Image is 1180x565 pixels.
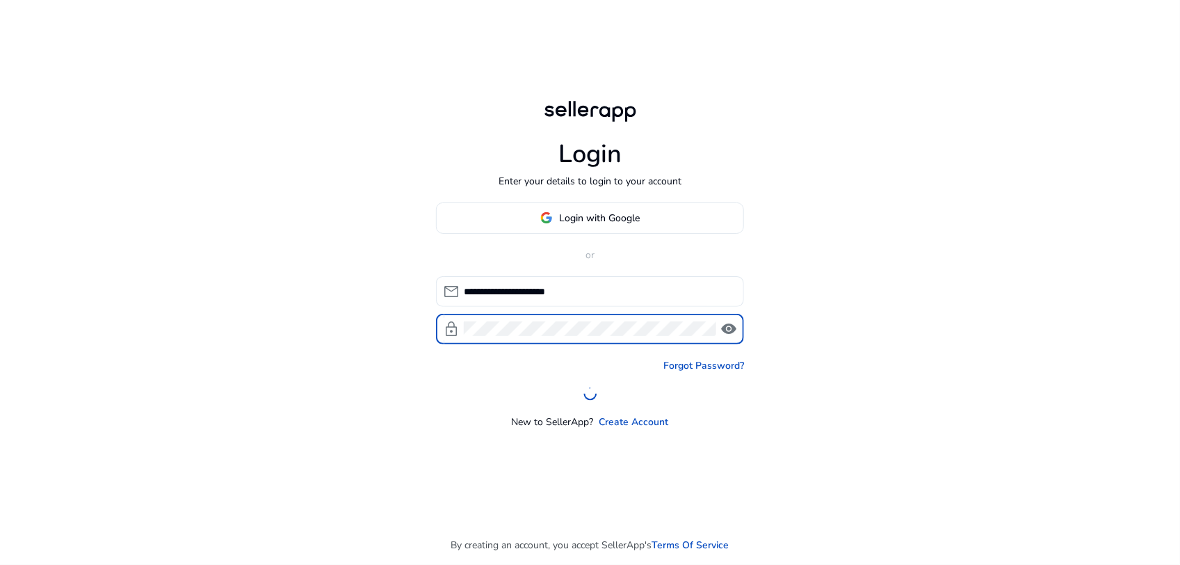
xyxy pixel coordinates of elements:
button: Login with Google [436,202,744,234]
p: Enter your details to login to your account [499,174,681,189]
span: visibility [720,321,737,337]
img: google-logo.svg [540,212,553,224]
span: Login with Google [560,211,640,225]
a: Forgot Password? [663,358,744,373]
a: Create Account [599,415,669,429]
h1: Login [558,139,622,169]
span: lock [443,321,460,337]
p: New to SellerApp? [512,415,594,429]
span: mail [443,283,460,300]
a: Terms Of Service [652,538,729,552]
p: or [436,248,744,262]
